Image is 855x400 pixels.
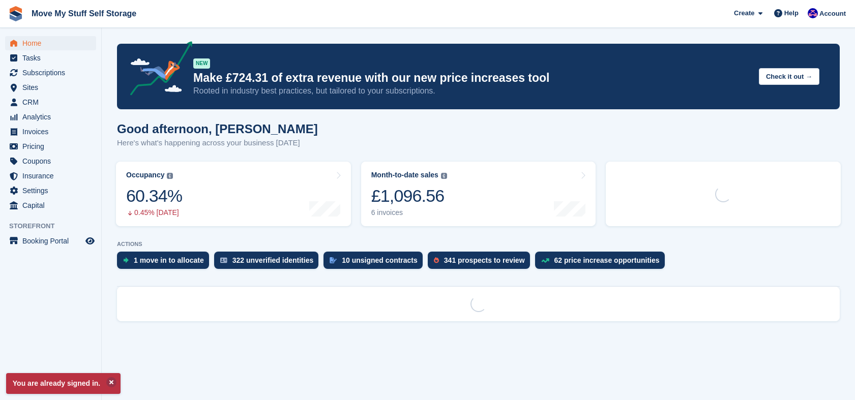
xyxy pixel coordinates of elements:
span: Insurance [22,169,83,183]
span: Settings [22,183,83,198]
div: 10 unsigned contracts [342,256,418,264]
a: menu [5,95,96,109]
p: Make £724.31 of extra revenue with our new price increases tool [193,71,751,85]
div: NEW [193,58,210,69]
a: menu [5,110,96,124]
img: icon-info-grey-7440780725fd019a000dd9b08b2336e03edf1995a4989e88bcd33f0948082b44.svg [167,173,173,179]
a: 62 price increase opportunities [535,252,670,274]
a: Preview store [84,235,96,247]
a: 341 prospects to review [428,252,535,274]
span: Tasks [22,51,83,65]
span: Coupons [22,154,83,168]
a: Occupancy 60.34% 0.45% [DATE] [116,162,351,226]
a: menu [5,183,96,198]
a: menu [5,154,96,168]
a: 322 unverified identities [214,252,324,274]
div: 341 prospects to review [444,256,525,264]
img: price_increase_opportunities-93ffe204e8149a01c8c9dc8f82e8f89637d9d84a8eef4429ea346261dce0b2c0.svg [541,258,549,263]
span: CRM [22,95,83,109]
span: Capital [22,198,83,212]
span: Analytics [22,110,83,124]
div: Occupancy [126,171,164,179]
span: Sites [22,80,83,95]
img: icon-info-grey-7440780725fd019a000dd9b08b2336e03edf1995a4989e88bcd33f0948082b44.svg [441,173,447,179]
img: stora-icon-8386f47178a22dfd0bd8f6a31ec36ba5ce8667c1dd55bd0f319d3a0aa187defe.svg [8,6,23,21]
a: 1 move in to allocate [117,252,214,274]
img: contract_signature_icon-13c848040528278c33f63329250d36e43548de30e8caae1d1a13099fd9432cc5.svg [330,257,337,263]
button: Check it out → [759,68,819,85]
a: Month-to-date sales £1,096.56 6 invoices [361,162,596,226]
span: Account [819,9,846,19]
span: Home [22,36,83,50]
p: Rooted in industry best practices, but tailored to your subscriptions. [193,85,751,97]
a: menu [5,36,96,50]
img: verify_identity-adf6edd0f0f0b5bbfe63781bf79b02c33cf7c696d77639b501bdc392416b5a36.svg [220,257,227,263]
img: move_ins_to_allocate_icon-fdf77a2bb77ea45bf5b3d319d69a93e2d87916cf1d5bf7949dd705db3b84f3ca.svg [123,257,129,263]
div: 60.34% [126,186,182,206]
a: menu [5,66,96,80]
img: price-adjustments-announcement-icon-8257ccfd72463d97f412b2fc003d46551f7dbcb40ab6d574587a9cd5c0d94... [122,41,193,99]
a: menu [5,139,96,153]
h1: Good afternoon, [PERSON_NAME] [117,122,318,136]
div: Month-to-date sales [371,171,438,179]
img: Jade Whetnall [808,8,818,18]
p: ACTIONS [117,241,840,248]
span: Subscriptions [22,66,83,80]
a: menu [5,51,96,65]
a: 10 unsigned contracts [323,252,428,274]
a: menu [5,80,96,95]
span: Storefront [9,221,101,231]
div: 62 price increase opportunities [554,256,660,264]
p: You are already signed in. [6,373,121,394]
span: Invoices [22,125,83,139]
a: Move My Stuff Self Storage [27,5,140,22]
p: Here's what's happening across your business [DATE] [117,137,318,149]
img: prospect-51fa495bee0391a8d652442698ab0144808aea92771e9ea1ae160a38d050c398.svg [434,257,439,263]
div: 322 unverified identities [232,256,314,264]
a: menu [5,125,96,139]
span: Help [784,8,799,18]
div: 0.45% [DATE] [126,208,182,217]
span: Pricing [22,139,83,153]
div: 6 invoices [371,208,447,217]
a: menu [5,169,96,183]
span: Booking Portal [22,234,83,248]
span: Create [734,8,754,18]
a: menu [5,234,96,248]
div: £1,096.56 [371,186,447,206]
a: menu [5,198,96,212]
div: 1 move in to allocate [134,256,204,264]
